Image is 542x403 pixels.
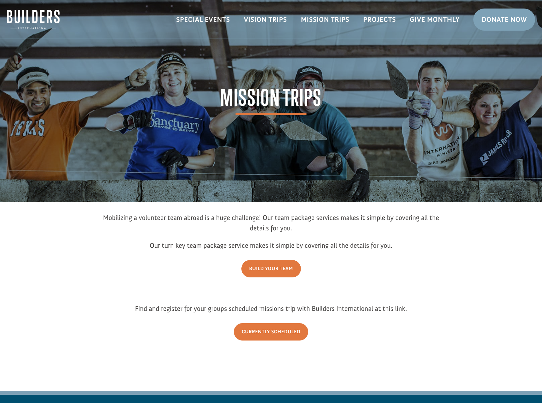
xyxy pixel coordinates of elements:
a: Donate Now [473,9,535,31]
span: Mission Trips [220,86,321,115]
a: Currently Scheduled [234,323,308,341]
a: Projects [356,10,403,29]
a: Vision Trips [237,10,294,29]
span: Our turn key team package service makes it simple by covering all the details for you. [150,241,392,250]
a: Build Your Team [241,260,301,277]
a: Special Events [169,10,237,29]
img: Builders International [7,10,60,29]
span: Find and register for your groups scheduled missions trip with Builders International at this link. [135,304,407,313]
span: Mobilizing a volunteer team abroad is a huge challenge! Our team package services makes it simple... [103,213,439,232]
a: Give Monthly [403,10,466,29]
a: Mission Trips [294,10,356,29]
